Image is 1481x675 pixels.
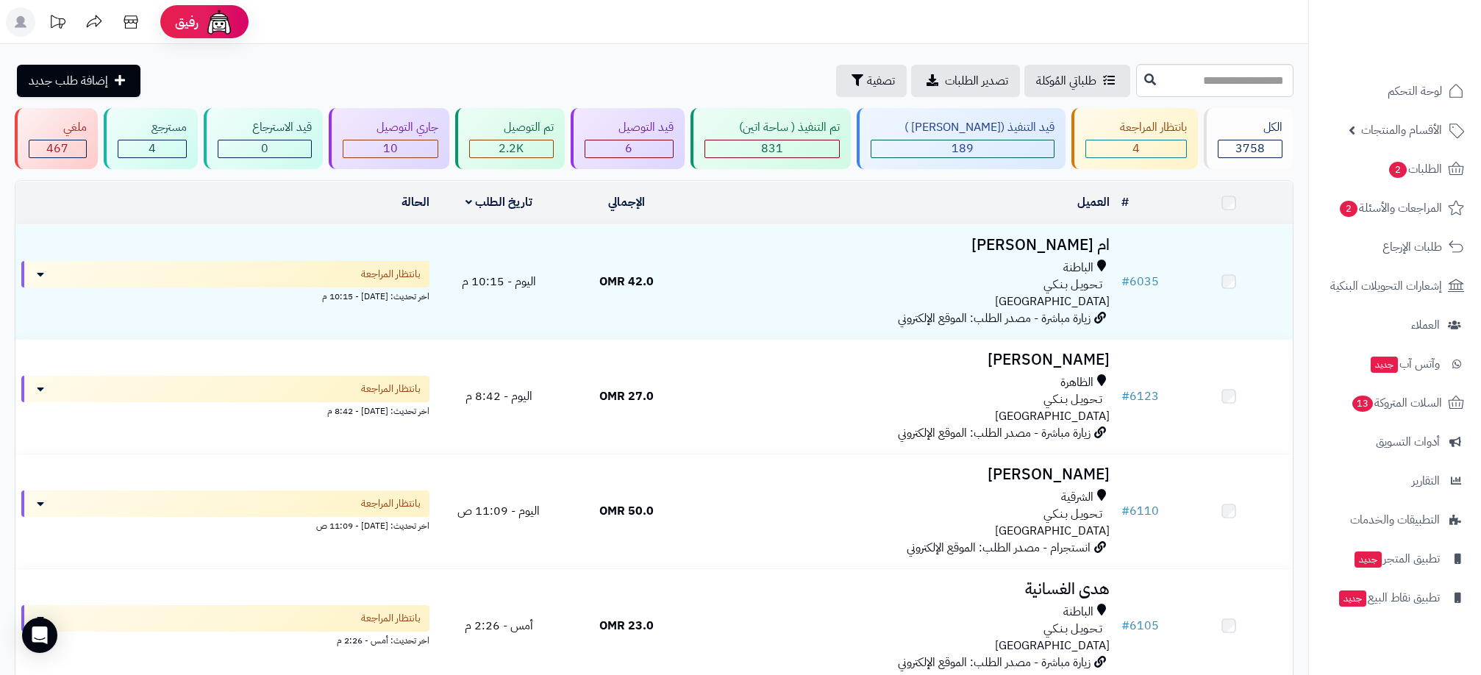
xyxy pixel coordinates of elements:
[21,517,429,532] div: اخر تحديث: [DATE] - 11:09 ص
[599,387,654,405] span: 27.0 OMR
[1318,74,1472,109] a: لوحة التحكم
[1318,463,1472,499] a: التقارير
[1318,580,1472,615] a: تطبيق نقاط البيعجديد
[218,140,311,157] div: 0
[1068,108,1201,169] a: بانتظار المراجعة 4
[1121,273,1130,290] span: #
[1351,393,1442,413] span: السلات المتروكة
[21,402,429,418] div: اخر تحديث: [DATE] - 8:42 م
[218,119,312,136] div: قيد الاسترجاع
[1376,432,1440,452] span: أدوات التسويق
[1218,119,1283,136] div: الكل
[118,140,187,157] div: 4
[688,108,854,169] a: تم التنفيذ ( ساحة اتين) 831
[898,424,1091,442] span: زيارة مباشرة - مصدر الطلب: الموقع الإلكتروني
[911,65,1020,97] a: تصدير الطلبات
[907,539,1091,557] span: انستجرام - مصدر الطلب: الموقع الإلكتروني
[1318,346,1472,382] a: وآتس آبجديد
[625,140,632,157] span: 6
[326,108,453,169] a: جاري التوصيل 10
[1063,260,1093,276] span: الباطنة
[568,108,688,169] a: قيد التوصيل 6
[1350,510,1440,530] span: التطبيقات والخدمات
[1318,541,1472,576] a: تطبيق المتجرجديد
[995,637,1110,654] span: [GEOGRAPHIC_DATA]
[1388,81,1442,101] span: لوحة التحكم
[1318,151,1472,187] a: الطلبات2
[1085,119,1187,136] div: بانتظار المراجعة
[1412,471,1440,491] span: التقارير
[1369,354,1440,374] span: وآتس آب
[1121,387,1130,405] span: #
[465,617,533,635] span: أمس - 2:26 م
[1061,489,1093,506] span: الشرقية
[1318,385,1472,421] a: السلات المتروكة13
[201,108,326,169] a: قيد الاسترجاع 0
[1060,374,1093,391] span: الظاهرة
[1338,587,1440,608] span: تطبيق نقاط البيع
[1036,72,1096,90] span: طلباتي المُوكلة
[29,140,86,157] div: 467
[1043,391,1102,408] span: تـحـويـل بـنـكـي
[599,617,654,635] span: 23.0 OMR
[457,502,540,520] span: اليوم - 11:09 ص
[452,108,568,169] a: تم التوصيل 2.2K
[898,310,1091,327] span: زيارة مباشرة - مصدر الطلب: الموقع الإلكتروني
[1371,357,1398,373] span: جديد
[29,72,108,90] span: إضافة طلب جديد
[599,502,654,520] span: 50.0 OMR
[1024,65,1130,97] a: طلباتي المُوكلة
[470,140,553,157] div: 2247
[1353,549,1440,569] span: تطبيق المتجر
[343,119,439,136] div: جاري التوصيل
[465,193,532,211] a: تاريخ الطلب
[29,119,87,136] div: ملغي
[1121,387,1159,405] a: #6123
[1121,502,1130,520] span: #
[1201,108,1297,169] a: الكل3758
[995,407,1110,425] span: [GEOGRAPHIC_DATA]
[945,72,1008,90] span: تصدير الطلبات
[836,65,907,97] button: تصفية
[383,140,398,157] span: 10
[22,618,57,653] div: Open Intercom Messenger
[696,237,1110,254] h3: ام [PERSON_NAME]
[1043,276,1102,293] span: تـحـويـل بـنـكـي
[1381,31,1467,62] img: logo-2.png
[465,387,532,405] span: اليوم - 8:42 م
[402,193,429,211] a: الحالة
[1121,502,1159,520] a: #6110
[1121,617,1159,635] a: #6105
[705,140,839,157] div: 831
[261,140,268,157] span: 0
[204,7,234,37] img: ai-face.png
[21,287,429,303] div: اخر تحديث: [DATE] - 10:15 م
[1318,229,1472,265] a: طلبات الإرجاع
[12,108,101,169] a: ملغي 467
[952,140,974,157] span: 189
[585,140,674,157] div: 6
[1318,307,1472,343] a: العملاء
[118,119,188,136] div: مسترجع
[1411,315,1440,335] span: العملاء
[585,119,674,136] div: قيد التوصيل
[1338,198,1442,218] span: المراجعات والأسئلة
[1388,159,1442,179] span: الطلبات
[696,466,1110,483] h3: [PERSON_NAME]
[175,13,199,31] span: رفيق
[1121,193,1129,211] a: #
[149,140,156,157] span: 4
[1121,617,1130,635] span: #
[361,496,421,511] span: بانتظار المراجعة
[1318,502,1472,537] a: التطبيقات والخدمات
[696,581,1110,598] h3: هدى الغسانية
[1389,162,1407,179] span: 2
[17,65,140,97] a: إضافة طلب جديد
[867,72,895,90] span: تصفية
[1339,590,1366,607] span: جديد
[1063,604,1093,621] span: الباطنة
[1235,140,1265,157] span: 3758
[1043,506,1102,523] span: تـحـويـل بـنـكـي
[1361,120,1442,140] span: الأقسام والمنتجات
[871,140,1054,157] div: 189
